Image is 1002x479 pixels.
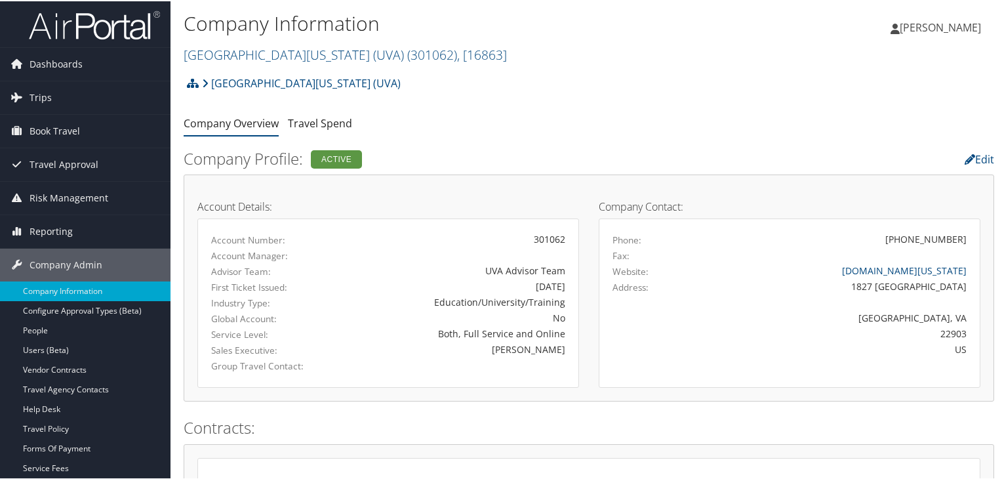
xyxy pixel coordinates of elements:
div: 301062 [336,231,565,245]
label: Account Number: [211,232,316,245]
h1: Company Information [184,9,724,36]
div: 1827 [GEOGRAPHIC_DATA] [706,278,967,292]
h2: Contracts: [184,415,994,438]
span: [PERSON_NAME] [900,19,981,33]
div: [DATE] [336,278,565,292]
div: [PERSON_NAME] [336,341,565,355]
div: 22903 [706,325,967,339]
div: No [336,310,565,323]
span: Dashboards [30,47,83,79]
span: , [ 16863 ] [457,45,507,62]
div: Both, Full Service and Online [336,325,565,339]
a: [DOMAIN_NAME][US_STATE] [842,263,967,276]
div: [GEOGRAPHIC_DATA], VA [706,310,967,323]
div: US [706,341,967,355]
label: First Ticket Issued: [211,280,316,293]
label: Phone: [612,232,641,245]
h2: Company Profile: [184,146,717,169]
label: Address: [612,280,649,293]
div: Active [311,149,362,167]
span: Company Admin [30,247,102,280]
span: Travel Approval [30,147,98,180]
label: Global Account: [211,311,316,324]
label: Group Travel Contact: [211,358,316,371]
span: Trips [30,80,52,113]
span: Book Travel [30,114,80,146]
span: Reporting [30,214,73,247]
a: Edit [965,151,994,165]
h4: Account Details: [197,200,579,211]
label: Fax: [612,248,630,261]
label: Website: [612,264,649,277]
h4: Company Contact: [599,200,980,211]
div: UVA Advisor Team [336,262,565,276]
label: Account Manager: [211,248,316,261]
span: Risk Management [30,180,108,213]
a: Company Overview [184,115,279,129]
label: Service Level: [211,327,316,340]
a: Travel Spend [288,115,352,129]
a: [GEOGRAPHIC_DATA][US_STATE] (UVA) [184,45,507,62]
div: [PHONE_NUMBER] [885,231,967,245]
div: Education/University/Training [336,294,565,308]
a: [GEOGRAPHIC_DATA][US_STATE] (UVA) [202,69,401,95]
label: Advisor Team: [211,264,316,277]
img: airportal-logo.png [29,9,160,39]
a: [PERSON_NAME] [891,7,994,46]
span: ( 301062 ) [407,45,457,62]
label: Sales Executive: [211,343,316,356]
label: Industry Type: [211,295,316,308]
